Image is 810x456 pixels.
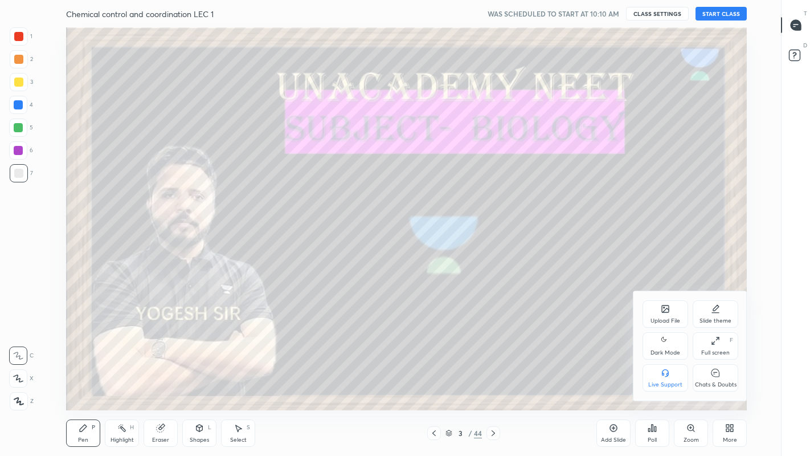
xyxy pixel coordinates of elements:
div: Slide theme [699,318,731,324]
div: Chats & Doubts [695,382,737,388]
div: Live Support [648,382,682,388]
div: Full screen [701,350,730,356]
div: Dark Mode [651,350,680,356]
div: Upload File [651,318,680,324]
div: F [730,337,733,343]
